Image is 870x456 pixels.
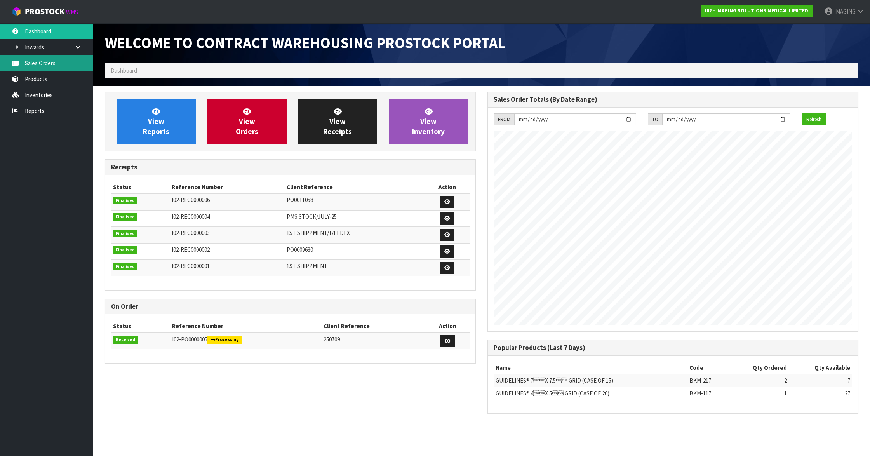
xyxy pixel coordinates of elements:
[207,336,242,344] span: Processing
[389,99,468,144] a: ViewInventory
[298,99,378,144] a: ViewReceipts
[111,181,170,193] th: Status
[494,362,687,374] th: Name
[287,262,327,270] span: 1ST SHIPPMENT
[287,246,313,253] span: PO0009630
[728,374,789,387] td: 2
[66,9,78,16] small: WMS
[105,33,505,52] span: Welcome to Contract Warehousing ProStock Portal
[170,320,322,332] th: Reference Number
[494,387,687,399] td: GUIDELINES® 4X 5 GRID (CASE OF 20)
[236,107,258,136] span: View Orders
[113,213,137,221] span: Finalised
[170,181,285,193] th: Reference Number
[170,333,322,350] td: I02-PO0000005
[207,99,287,144] a: ViewOrders
[728,387,789,399] td: 1
[143,107,169,136] span: View Reports
[25,7,64,17] span: ProStock
[425,181,470,193] th: Action
[172,213,210,220] span: I02-REC0000004
[111,320,170,332] th: Status
[113,197,137,205] span: Finalised
[412,107,445,136] span: View Inventory
[802,113,826,126] button: Refresh
[172,229,210,237] span: I02-REC0000003
[172,262,210,270] span: I02-REC0000001
[705,7,808,14] strong: I02 - IMAGING SOLUTIONS MEDICAL LIMITED
[285,181,425,193] th: Client Reference
[494,113,514,126] div: FROM
[111,67,137,74] span: Dashboard
[648,113,662,126] div: TO
[494,374,687,387] td: GUIDELINES® 7X 7.5 GRID (CASE OF 15)
[687,362,728,374] th: Code
[12,7,21,16] img: cube-alt.png
[687,374,728,387] td: BKM-217
[322,333,425,350] td: 250709
[287,229,350,237] span: 1ST SHIPPMENT/1/FEDEX
[322,320,425,332] th: Client Reference
[425,320,470,332] th: Action
[113,230,137,238] span: Finalised
[113,336,138,344] span: Received
[789,387,852,399] td: 27
[834,8,856,15] span: IMAGING
[789,362,852,374] th: Qty Available
[172,246,210,253] span: I02-REC0000002
[111,164,470,171] h3: Receipts
[117,99,196,144] a: ViewReports
[287,213,337,220] span: PMS STOCK/JULY-25
[789,374,852,387] td: 7
[111,303,470,310] h3: On Order
[323,107,352,136] span: View Receipts
[687,387,728,399] td: BKM-117
[494,344,852,352] h3: Popular Products (Last 7 Days)
[172,196,210,204] span: I02-REC0000006
[494,96,852,103] h3: Sales Order Totals (By Date Range)
[287,196,313,204] span: PO0011058
[113,263,137,271] span: Finalised
[113,246,137,254] span: Finalised
[728,362,789,374] th: Qty Ordered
